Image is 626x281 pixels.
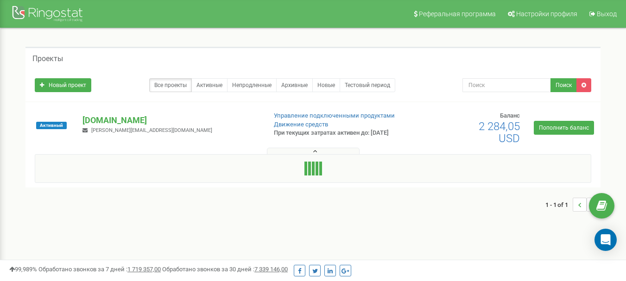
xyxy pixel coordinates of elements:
[162,266,288,273] span: Обработано звонков за 30 дней :
[82,114,259,126] p: [DOMAIN_NAME]
[274,129,403,137] p: При текущих затратах активен до: [DATE]
[36,122,67,129] span: Активный
[545,198,573,212] span: 1 - 1 of 1
[534,121,594,135] a: Пополнить баланс
[479,120,520,145] span: 2 284,05 USD
[274,112,395,119] a: Управление подключенными продуктами
[597,10,617,18] span: Выход
[91,127,212,133] span: [PERSON_NAME][EMAIL_ADDRESS][DOMAIN_NAME]
[419,10,496,18] span: Реферальная программа
[254,266,288,273] u: 7 339 146,00
[516,10,577,18] span: Настройки профиля
[594,229,617,251] div: Open Intercom Messenger
[38,266,161,273] span: Обработано звонков за 7 дней :
[500,112,520,119] span: Баланс
[312,78,340,92] a: Новые
[191,78,228,92] a: Активные
[340,78,395,92] a: Тестовый период
[32,55,63,63] h5: Проекты
[462,78,551,92] input: Поиск
[9,266,37,273] span: 99,989%
[149,78,192,92] a: Все проекты
[276,78,313,92] a: Архивные
[227,78,277,92] a: Непродленные
[127,266,161,273] u: 1 719 357,00
[550,78,577,92] button: Поиск
[545,188,601,221] nav: ...
[274,121,328,128] a: Движение средств
[35,78,91,92] a: Новый проект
